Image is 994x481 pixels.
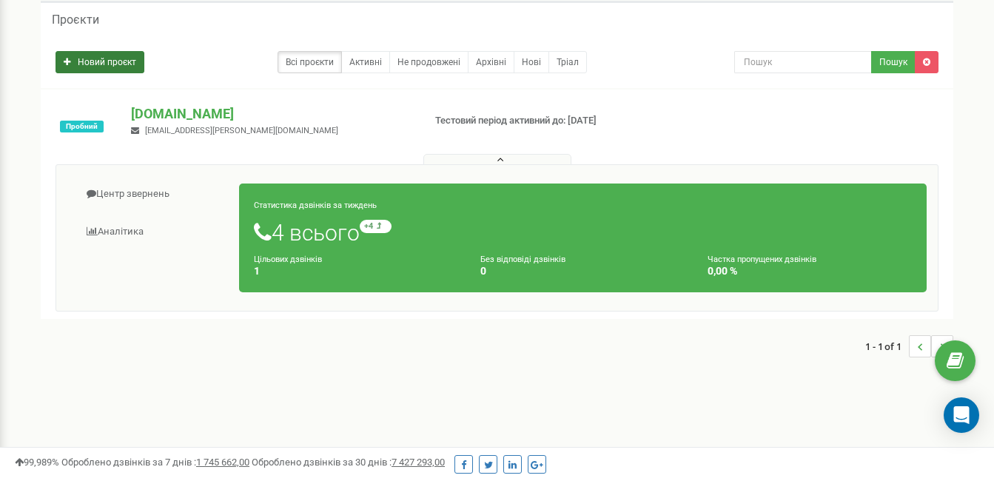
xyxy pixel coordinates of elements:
[435,114,639,128] p: Тестовий період активний до: [DATE]
[61,457,249,468] span: Оброблено дзвінків за 7 днів :
[254,255,322,264] small: Цільових дзвінків
[865,335,909,357] span: 1 - 1 of 1
[52,13,99,27] h5: Проєкти
[254,201,377,210] small: Статистика дзвінків за тиждень
[278,51,342,73] a: Всі проєкти
[480,266,685,277] h4: 0
[131,104,411,124] p: [DOMAIN_NAME]
[389,51,469,73] a: Не продовжені
[734,51,872,73] input: Пошук
[514,51,549,73] a: Нові
[196,457,249,468] u: 1 745 662,00
[145,126,338,135] span: [EMAIL_ADDRESS][PERSON_NAME][DOMAIN_NAME]
[252,457,445,468] span: Оброблено дзвінків за 30 днів :
[480,255,565,264] small: Без відповіді дзвінків
[708,266,912,277] h4: 0,00 %
[60,121,104,132] span: Пробний
[548,51,587,73] a: Тріал
[15,457,59,468] span: 99,989%
[254,266,458,277] h4: 1
[254,220,912,245] h1: 4 всього
[865,320,953,372] nav: ...
[871,51,916,73] button: Пошук
[341,51,390,73] a: Активні
[67,214,240,250] a: Аналiтика
[468,51,514,73] a: Архівні
[360,220,392,233] small: +4
[944,397,979,433] div: Open Intercom Messenger
[56,51,144,73] a: Новий проєкт
[392,457,445,468] u: 7 427 293,00
[708,255,816,264] small: Частка пропущених дзвінків
[67,176,240,212] a: Центр звернень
